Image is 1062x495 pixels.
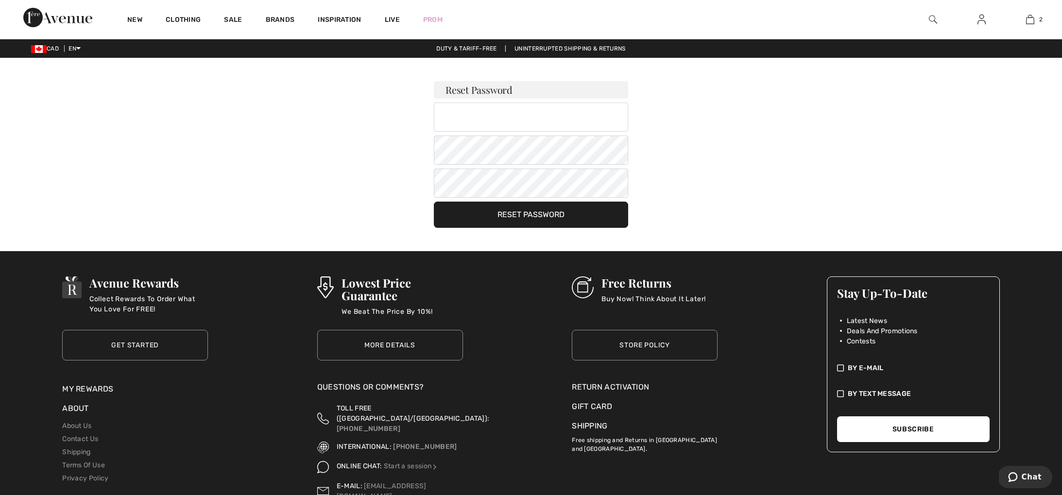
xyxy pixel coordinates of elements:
button: Subscribe [837,416,990,442]
span: EN [69,45,81,52]
button: Reset Password [434,202,628,228]
a: Sale [224,16,242,26]
a: Gift Card [572,401,718,412]
img: check [837,363,844,373]
p: Buy Now! Think About It Later! [601,294,706,313]
a: Contact Us [62,435,98,443]
img: Toll Free (Canada/US) [317,403,329,434]
a: Live [385,15,400,25]
div: Questions or Comments? [317,381,463,398]
span: ONLINE CHAT: [337,462,382,470]
a: Clothing [166,16,201,26]
h3: Avenue Rewards [89,276,208,289]
p: Free shipping and Returns in [GEOGRAPHIC_DATA] and [GEOGRAPHIC_DATA]. [572,432,718,453]
a: Privacy Policy [62,474,108,482]
a: Shipping [572,421,607,430]
p: Collect Rewards To Order What You Love For FREE! [89,294,208,313]
span: TOLL FREE ([GEOGRAPHIC_DATA]/[GEOGRAPHIC_DATA]): [337,404,489,423]
span: CAD [31,45,63,52]
h3: Lowest Price Guarantee [342,276,463,302]
a: Start a session [384,462,439,470]
span: Inspiration [318,16,361,26]
a: Prom [423,15,443,25]
img: Avenue Rewards [62,276,82,298]
img: Online Chat [317,461,329,473]
a: 2 [1006,14,1054,25]
div: About [62,403,208,419]
a: My Rewards [62,384,113,393]
img: Online Chat [431,463,438,470]
iframe: Opens a widget where you can chat to one of our agents [999,466,1052,490]
img: 1ère Avenue [23,8,92,27]
span: Contests [847,336,875,346]
span: Deals And Promotions [847,326,918,336]
span: 2 [1039,15,1043,24]
h3: Stay Up-To-Date [837,287,990,299]
a: About Us [62,422,91,430]
span: INTERNATIONAL: [337,443,392,451]
span: Latest News [847,316,887,326]
a: Brands [266,16,295,26]
img: check [837,389,844,399]
span: E-MAIL: [337,482,362,490]
a: [PHONE_NUMBER] [337,425,400,433]
a: More Details [317,330,463,360]
a: Shipping [62,448,90,456]
img: Canadian Dollar [31,45,47,53]
img: Free Returns [572,276,594,298]
span: By E-mail [848,363,884,373]
a: Get Started [62,330,208,360]
img: search the website [929,14,937,25]
a: Return Activation [572,381,718,393]
h3: Reset Password [434,81,628,99]
img: My Bag [1026,14,1034,25]
h3: Free Returns [601,276,706,289]
p: We Beat The Price By 10%! [342,307,463,326]
a: Store Policy [572,330,718,360]
a: Terms Of Use [62,461,105,469]
img: International [317,442,329,453]
img: Lowest Price Guarantee [317,276,334,298]
span: By Text Message [848,389,911,399]
img: My Info [977,14,986,25]
a: [PHONE_NUMBER] [393,443,457,451]
a: New [127,16,142,26]
a: Sign In [970,14,993,26]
